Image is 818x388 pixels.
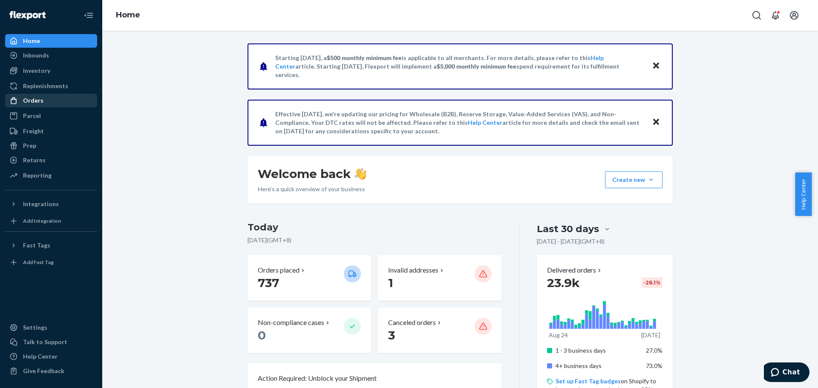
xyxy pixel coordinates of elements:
h1: Welcome back [258,166,366,181]
p: 4+ business days [556,362,639,370]
a: Inventory [5,64,97,78]
p: Here’s a quick overview of your business [258,185,366,193]
div: Returns [23,156,46,164]
img: hand-wave emoji [354,168,366,180]
a: Prep [5,139,97,152]
p: Non-compliance cases [258,318,324,328]
div: Add Integration [23,217,61,224]
span: 3 [388,328,395,342]
p: [DATE] ( GMT+8 ) [248,236,502,244]
a: Inbounds [5,49,97,62]
button: Close [651,60,662,72]
button: Help Center [795,172,812,216]
div: Add Fast Tag [23,259,54,266]
p: Aug 24 [549,331,568,339]
a: Help Center [5,350,97,363]
p: Canceled orders [388,318,436,328]
ol: breadcrumbs [109,3,147,28]
span: $5,000 monthly minimum fee [437,63,516,70]
p: [DATE] - [DATE] ( GMT+8 ) [537,237,605,246]
a: Home [116,10,140,20]
div: Give Feedback [23,367,64,375]
button: Open account menu [786,7,803,24]
a: Freight [5,124,97,138]
button: Give Feedback [5,364,97,378]
p: Effective [DATE], we're updating our pricing for Wholesale (B2B), Reserve Storage, Value-Added Se... [275,110,644,135]
a: Home [5,34,97,48]
div: Orders [23,96,43,105]
div: Freight [23,127,44,135]
a: Parcel [5,109,97,123]
img: Flexport logo [9,11,46,20]
button: Close [651,116,662,129]
div: Reporting [23,171,52,180]
a: Returns [5,153,97,167]
a: Replenishments [5,79,97,93]
a: Help Center [468,119,502,126]
button: Invalid addresses 1 [378,255,501,301]
p: 1 - 3 business days [556,346,639,355]
p: Orders placed [258,265,300,275]
div: Inventory [23,66,50,75]
div: Help Center [23,352,58,361]
a: Add Integration [5,214,97,228]
p: Action Required: Unblock your Shipment [258,374,377,383]
div: Settings [23,323,47,332]
div: Prep [23,141,36,150]
a: Reporting [5,169,97,182]
button: Orders placed 737 [248,255,371,301]
button: Talk to Support [5,335,97,349]
span: $500 monthly minimum fee [327,54,402,61]
button: Close Navigation [80,7,97,24]
a: Settings [5,321,97,334]
span: 27.0% [646,347,662,354]
button: Non-compliance cases 0 [248,308,371,353]
a: Add Fast Tag [5,256,97,269]
span: 73.0% [646,362,662,369]
button: Create new [605,171,662,188]
h3: Today [248,221,502,234]
span: 1 [388,276,393,290]
a: Set up Fast Tag badges [556,377,621,385]
button: Integrations [5,197,97,211]
button: Canceled orders 3 [378,308,501,353]
div: Integrations [23,200,59,208]
p: [DATE] [641,331,660,339]
div: Replenishments [23,82,68,90]
p: Invalid addresses [388,265,438,275]
span: 737 [258,276,279,290]
div: Last 30 days [537,222,599,236]
span: 23.9k [547,276,580,290]
p: Starting [DATE], a is applicable to all merchants. For more details, please refer to this article... [275,54,644,79]
button: Open Search Box [748,7,765,24]
div: Inbounds [23,51,49,60]
div: Home [23,37,40,45]
button: Delivered orders [547,265,603,275]
iframe: Opens a widget where you can chat to one of our agents [764,362,809,384]
div: -26.1 % [642,277,662,288]
div: Parcel [23,112,41,120]
button: Open notifications [767,7,784,24]
a: Orders [5,94,97,107]
div: Fast Tags [23,241,50,250]
button: Fast Tags [5,239,97,252]
div: Talk to Support [23,338,67,346]
span: 0 [258,328,266,342]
